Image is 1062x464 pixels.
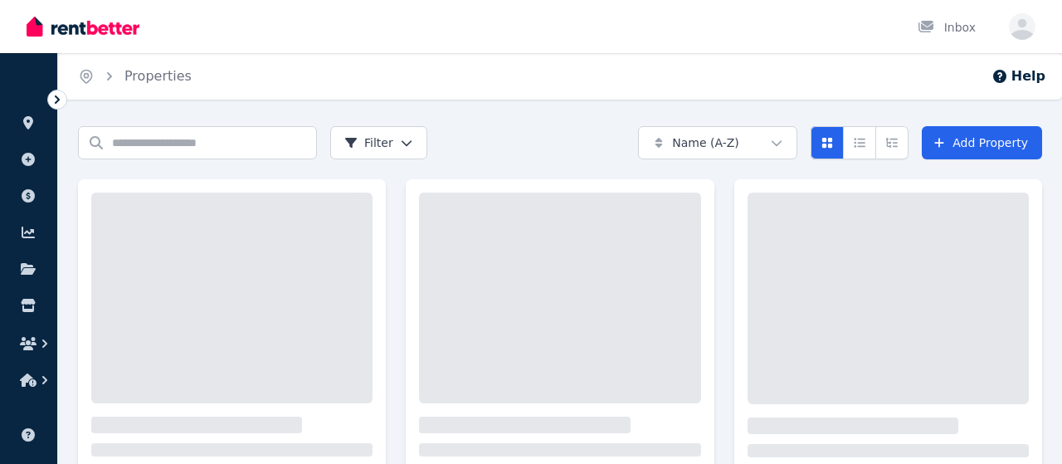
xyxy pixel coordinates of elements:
[922,126,1042,159] a: Add Property
[124,68,192,84] a: Properties
[811,126,844,159] button: Card view
[843,126,876,159] button: Compact list view
[58,53,212,100] nav: Breadcrumb
[344,134,393,151] span: Filter
[918,19,976,36] div: Inbox
[875,126,909,159] button: Expanded list view
[991,66,1045,86] button: Help
[27,14,139,39] img: RentBetter
[672,134,739,151] span: Name (A-Z)
[811,126,909,159] div: View options
[638,126,797,159] button: Name (A-Z)
[330,126,427,159] button: Filter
